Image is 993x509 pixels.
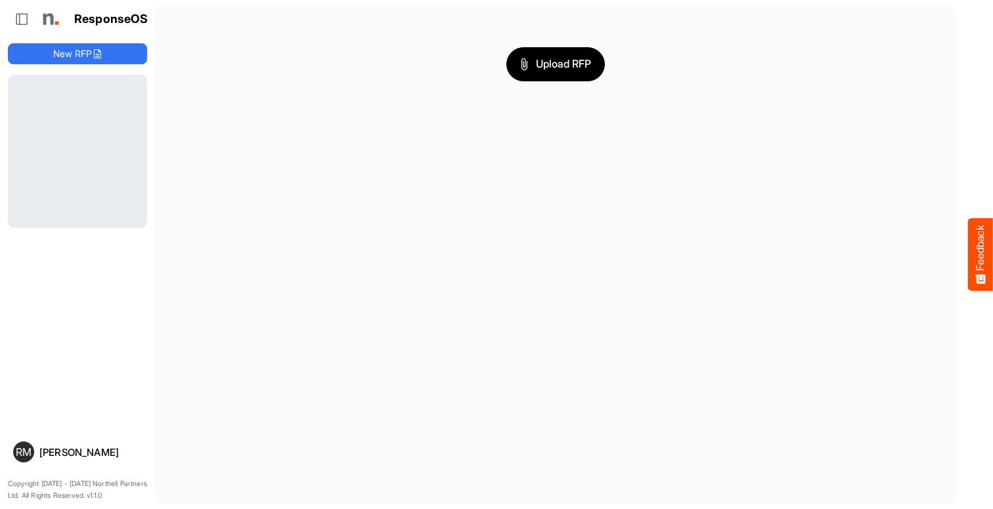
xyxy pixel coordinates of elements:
[968,218,993,291] button: Feedback
[16,447,32,457] span: RM
[520,56,591,73] span: Upload RFP
[506,47,605,81] button: Upload RFP
[74,12,148,26] h1: ResponseOS
[8,478,147,501] p: Copyright [DATE] - [DATE] Northell Partners Ltd. All Rights Reserved. v1.1.0
[8,43,147,64] button: New RFP
[39,447,142,457] div: [PERSON_NAME]
[36,6,62,32] img: Northell
[8,75,147,228] div: Loading...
